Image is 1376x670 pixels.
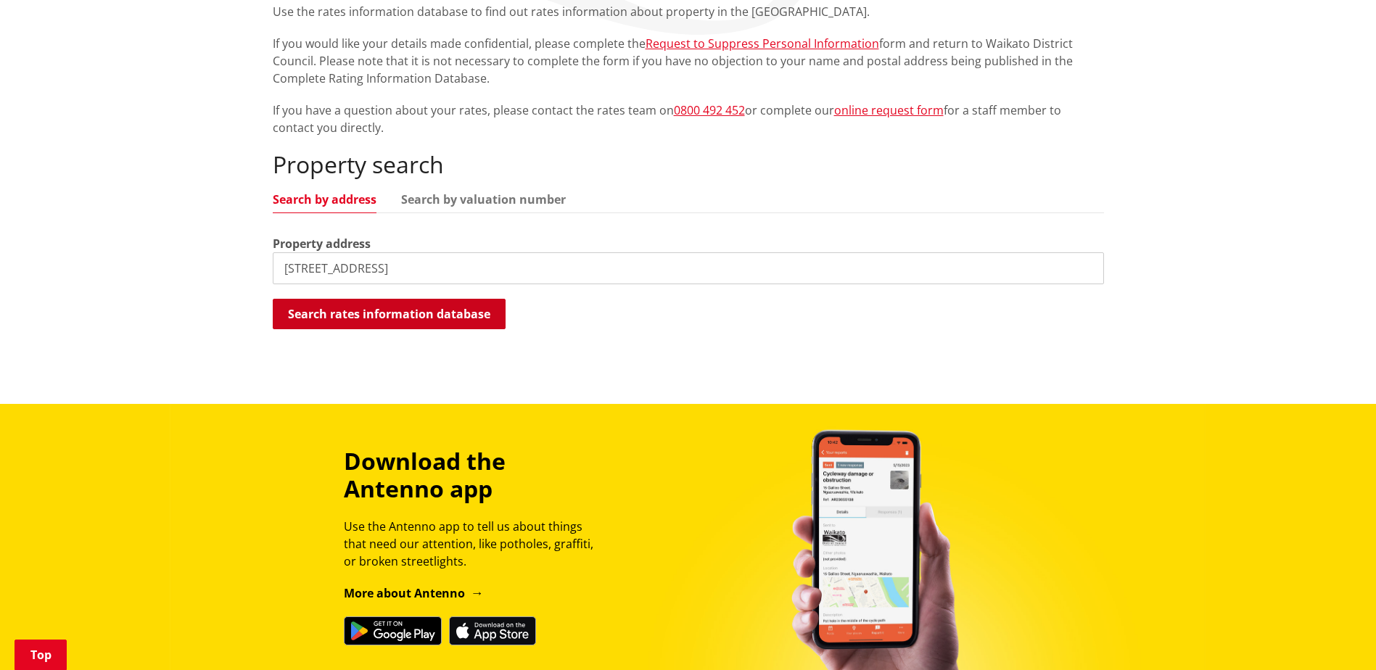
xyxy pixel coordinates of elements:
[401,194,566,205] a: Search by valuation number
[344,518,606,570] p: Use the Antenno app to tell us about things that need our attention, like potholes, graffiti, or ...
[273,235,371,252] label: Property address
[449,616,536,645] img: Download on the App Store
[273,194,376,205] a: Search by address
[273,252,1104,284] input: e.g. Duke Street NGARUAWAHIA
[344,585,484,601] a: More about Antenno
[273,299,506,329] button: Search rates information database
[273,3,1104,20] p: Use the rates information database to find out rates information about property in the [GEOGRAPHI...
[646,36,879,51] a: Request to Suppress Personal Information
[273,151,1104,178] h2: Property search
[344,616,442,645] img: Get it on Google Play
[1309,609,1361,661] iframe: Messenger Launcher
[15,640,67,670] a: Top
[834,102,944,118] a: online request form
[273,35,1104,87] p: If you would like your details made confidential, please complete the form and return to Waikato ...
[344,447,606,503] h3: Download the Antenno app
[273,102,1104,136] p: If you have a question about your rates, please contact the rates team on or complete our for a s...
[674,102,745,118] a: 0800 492 452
